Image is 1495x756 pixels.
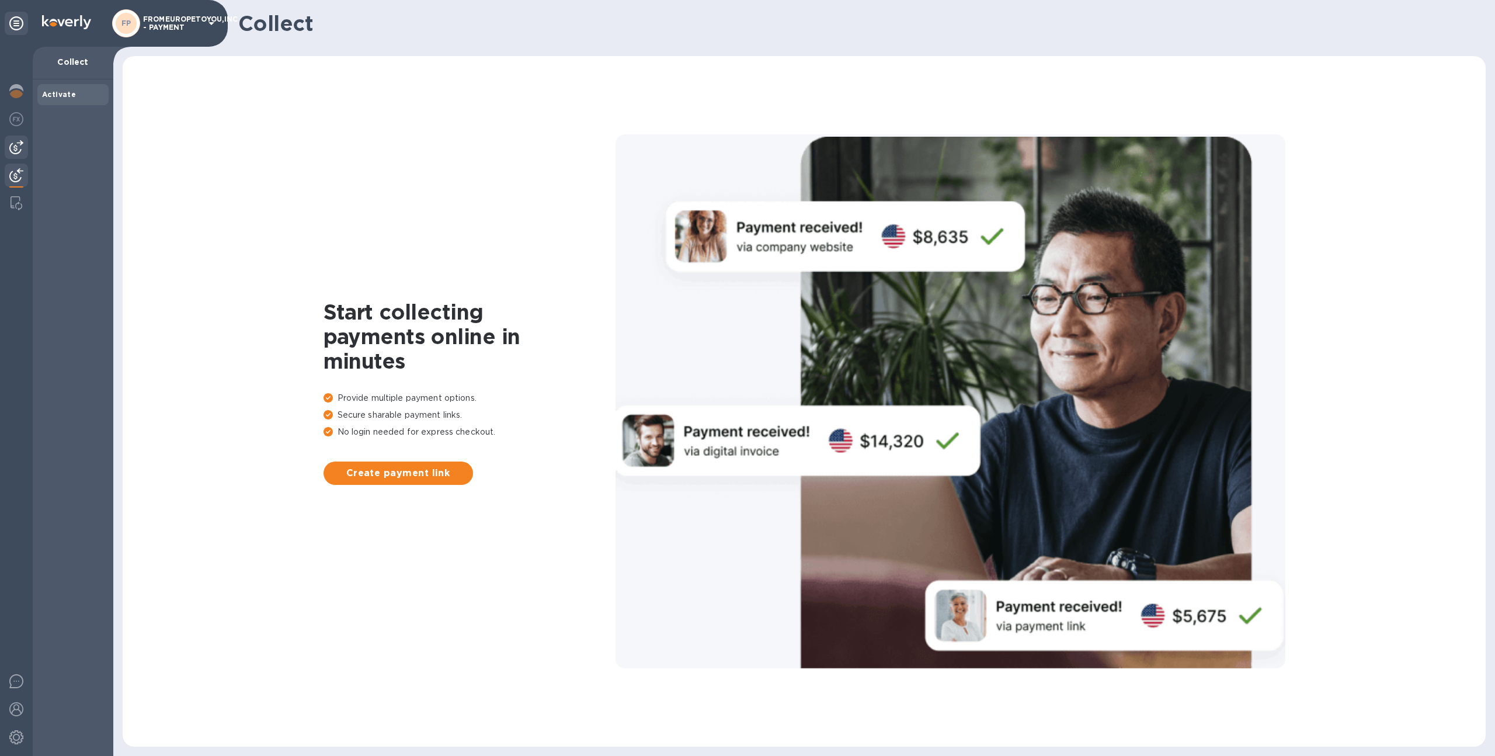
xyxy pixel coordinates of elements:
h1: Start collecting payments online in minutes [324,300,616,373]
span: Create payment link [333,466,464,480]
p: Provide multiple payment options. [324,392,616,404]
p: Collect [42,56,104,68]
img: Logo [42,15,91,29]
b: FP [121,19,131,27]
div: Unpin categories [5,12,28,35]
button: Create payment link [324,462,473,485]
b: Activate [42,90,76,99]
p: FROMEUROPETOYOU,INC - PAYMENT [143,15,201,32]
p: No login needed for express checkout. [324,426,616,438]
p: Secure sharable payment links. [324,409,616,421]
h1: Collect [238,11,1476,36]
img: Foreign exchange [9,112,23,126]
